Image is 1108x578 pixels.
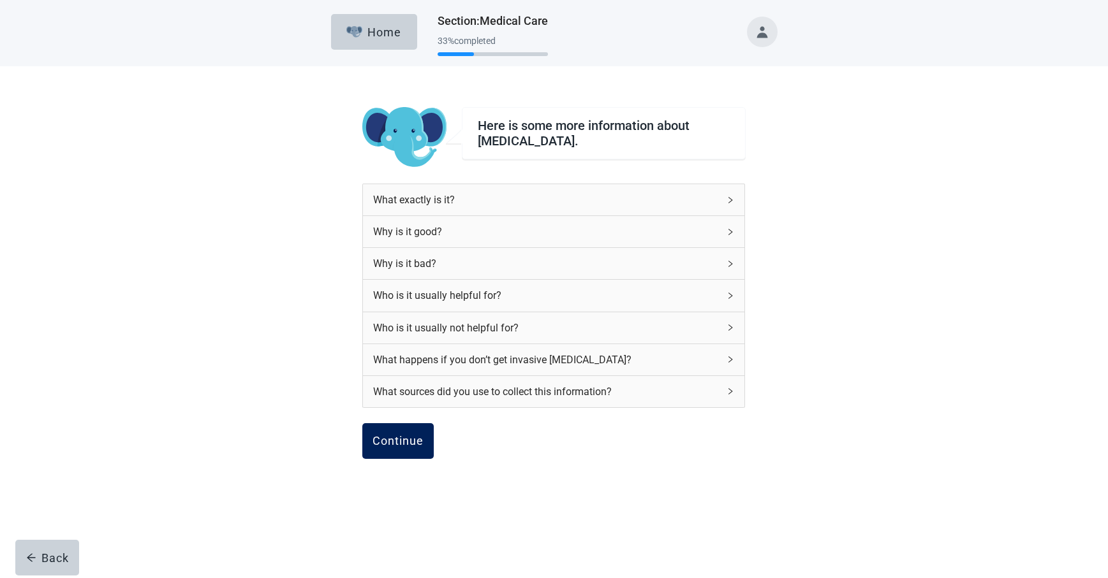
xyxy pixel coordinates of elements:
span: right [727,228,734,236]
h1: Section : Medical Care [438,12,548,30]
div: Who is it usually helpful for? [373,287,719,303]
div: What happens if you don’t get invasive [MEDICAL_DATA]? [373,352,719,368]
div: Why is it good? [373,224,719,240]
div: What exactly is it? [363,184,744,215]
div: What sources did you use to collect this information? [373,384,719,400]
div: What happens if you don’t get invasive [MEDICAL_DATA]? [363,344,744,375]
button: ElephantHome [331,14,417,50]
div: Home [346,25,401,38]
span: right [727,292,734,300]
button: Toggle account menu [747,17,778,47]
img: Elephant [346,26,362,38]
span: right [727,356,734,363]
div: Who is it usually helpful for? [363,280,744,311]
span: right [727,260,734,268]
div: What exactly is it? [373,192,719,208]
div: Why is it good? [363,216,744,247]
div: Here is some more information about [MEDICAL_DATA]. [478,118,730,148]
button: arrow-leftBack [15,540,79,575]
div: Who is it usually not helpful for? [373,320,719,336]
span: right [727,387,734,395]
span: right [727,196,734,204]
span: right [727,324,734,331]
button: Continue [362,423,434,459]
span: arrow-left [26,553,36,563]
div: What sources did you use to collect this information? [363,376,744,407]
div: Why is it bad? [373,256,719,271]
div: 33 % completed [438,36,548,46]
div: Progress section [438,31,548,62]
img: Koda Elephant [362,107,446,168]
div: Who is it usually not helpful for? [363,312,744,343]
div: Back [26,551,69,564]
div: Why is it bad? [363,248,744,279]
div: Continue [373,435,424,447]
